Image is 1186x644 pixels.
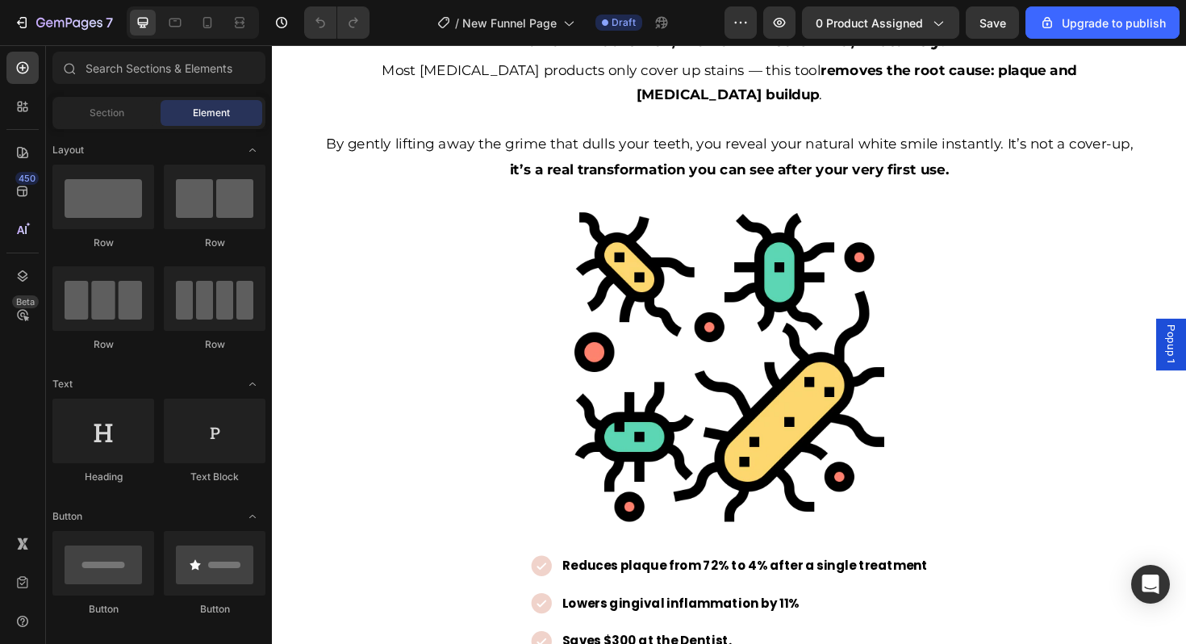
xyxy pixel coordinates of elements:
[979,16,1006,30] span: Save
[1039,15,1166,31] div: Upgrade to publish
[52,236,154,250] div: Row
[966,6,1019,39] button: Save
[1025,6,1180,39] button: Upgrade to publish
[581,18,676,36] strong: removes the
[307,621,487,640] span: Saves $300 at the Dentist.
[579,44,583,61] span: .
[12,295,39,308] div: Beta
[462,15,557,31] span: New Funnel Page
[307,582,558,600] span: Lowers gingival inflammation by 11%
[240,504,265,529] span: Toggle open
[52,377,73,391] span: Text
[116,18,581,36] span: Most [MEDICAL_DATA] products only cover up stains — this tool
[240,137,265,163] span: Toggle open
[816,15,923,31] span: 0 product assigned
[612,15,636,30] span: Draft
[52,52,265,84] input: Search Sections & Elements
[304,6,370,39] div: Undo/Redo
[240,371,265,397] span: Toggle open
[164,470,265,484] div: Text Block
[106,13,113,32] p: 7
[272,45,1186,644] iframe: Design area
[56,96,912,114] span: By gently lifting away the grime that dulls your teeth, you reveal your natural white smile insta...
[164,337,265,352] div: Row
[15,172,39,185] div: 450
[455,15,459,31] span: /
[315,172,653,510] img: gempages_498030020057367433-a4189de9-78ea-4feb-b084-e890dafa6ba0.webp
[52,143,84,157] span: Layout
[52,337,154,352] div: Row
[252,123,717,140] strong: it’s a real transformation you can see after your very first use.
[164,602,265,617] div: Button
[52,602,154,617] div: Button
[193,106,230,120] span: Element
[52,509,82,524] span: Button
[52,470,154,484] div: Heading
[944,296,960,338] span: Popup 1
[802,6,959,39] button: 0 product assigned
[1131,565,1170,604] div: Open Intercom Messenger
[307,542,695,560] span: Reduces plaque from 72% to 4% after a single treatment
[164,236,265,250] div: Row
[90,106,124,120] span: Section
[6,6,120,39] button: 7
